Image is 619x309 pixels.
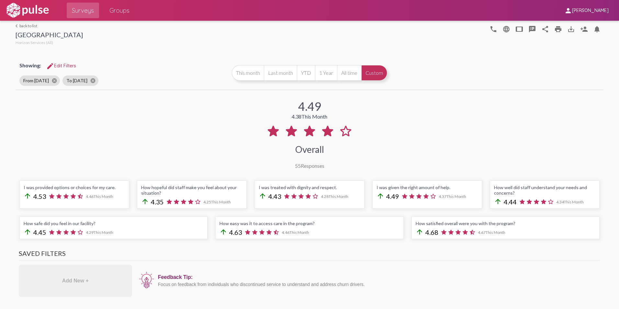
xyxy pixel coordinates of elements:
[259,192,266,200] mat-icon: arrow_upward
[86,194,113,199] span: 4.46
[16,23,83,28] a: back to list
[494,198,502,205] mat-icon: arrow_upward
[219,228,227,236] mat-icon: arrow_upward
[494,185,595,196] div: How well did staff understand your needs and concerns?
[526,22,539,35] button: speaker_notes
[19,62,41,68] span: Showing:
[24,228,31,236] mat-icon: arrow_upward
[295,144,324,155] div: Overall
[72,5,94,16] span: Surveys
[203,200,231,204] span: 4.25
[211,200,231,204] span: This Month
[502,25,510,33] mat-icon: language
[556,200,584,204] span: 4.34
[361,65,387,81] button: Custom
[141,185,242,196] div: How hopeful did staff make you feel about your situation?
[446,194,466,199] span: This Month
[158,282,597,287] div: Focus on feedback from individuals who discontinued service to understand and address churn drivers.
[377,185,478,190] div: I was given the right amount of help.
[337,65,361,81] button: All time
[19,265,132,297] div: Add New +
[541,25,549,33] mat-icon: Share
[539,22,552,35] button: Share
[515,25,523,33] mat-icon: tablet
[580,25,588,33] mat-icon: Person
[289,230,309,235] span: This Month
[46,62,54,70] mat-icon: Edit Filters
[282,230,309,235] span: 4.46
[554,25,562,33] mat-icon: print
[62,75,98,86] mat-chip: To [DATE]
[232,65,264,81] button: This month
[301,113,327,120] span: This Month
[19,75,60,86] mat-chip: From [DATE]
[151,198,164,206] span: 4.35
[321,194,348,199] span: 4.28
[16,24,19,28] mat-icon: arrow_back_ios
[94,230,113,235] span: This Month
[295,163,324,169] div: Responses
[416,221,595,226] div: How satisfied overall were you with the program?
[158,274,597,280] div: Feedback Tip:
[487,22,500,35] button: language
[552,22,565,35] a: print
[513,22,526,35] button: tablet
[292,113,327,120] div: 4.38
[565,22,578,35] button: Download
[109,5,129,16] span: Groups
[33,192,46,200] span: 4.53
[19,249,600,261] h3: Saved Filters
[564,200,584,204] span: This Month
[67,3,99,18] a: Surveys
[229,228,242,236] span: 4.63
[593,25,601,33] mat-icon: Bell
[439,194,466,199] span: 4.37
[104,3,135,18] a: Groups
[478,230,505,235] span: 4.67
[298,99,321,113] div: 4.49
[528,25,536,33] mat-icon: speaker_notes
[94,194,113,199] span: This Month
[416,228,423,236] mat-icon: arrow_upward
[578,22,591,35] button: Person
[386,192,399,200] span: 4.49
[295,163,301,169] span: 55
[16,40,53,45] span: Horizon Services (All)
[564,7,572,15] mat-icon: person
[572,8,609,14] span: [PERSON_NAME]
[90,78,96,84] mat-icon: cancel
[219,221,399,226] div: How easy was it to access care in the program?
[5,2,50,18] img: white-logo.svg
[490,25,497,33] mat-icon: language
[139,271,155,289] img: icon12.png
[500,22,513,35] button: language
[268,192,281,200] span: 4.43
[33,228,46,236] span: 4.45
[297,65,315,81] button: YTD
[504,198,517,206] span: 4.44
[591,22,603,35] button: Bell
[486,230,505,235] span: This Month
[329,194,348,199] span: This Month
[377,192,384,200] mat-icon: arrow_upward
[24,185,125,190] div: I was provided options or choices for my care.
[16,31,83,40] div: [GEOGRAPHIC_DATA]
[264,65,297,81] button: Last month
[315,65,337,81] button: 1 Year
[41,60,81,72] button: Edit FiltersEdit Filters
[567,25,575,33] mat-icon: Download
[86,230,113,235] span: 4.29
[46,63,76,69] span: Edit Filters
[51,78,57,84] mat-icon: cancel
[425,228,438,236] span: 4.68
[559,4,614,16] button: [PERSON_NAME]
[24,221,203,226] div: How safe did you feel in our facility?
[259,185,360,190] div: I was treated with dignity and respect.
[24,192,31,200] mat-icon: arrow_upward
[141,198,149,205] mat-icon: arrow_upward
